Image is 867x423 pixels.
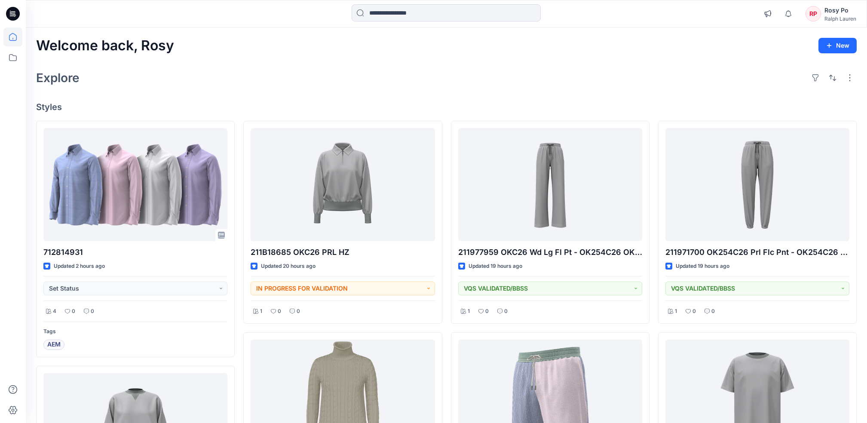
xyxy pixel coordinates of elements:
[504,307,508,316] p: 0
[251,246,435,258] p: 211B18685 OKC26 PRL HZ
[43,327,227,336] p: Tags
[54,262,105,271] p: Updated 2 hours ago
[675,307,677,316] p: 1
[278,307,281,316] p: 0
[711,307,715,316] p: 0
[468,307,470,316] p: 1
[251,128,435,241] a: 211B18685 OKC26 PRL HZ
[806,6,821,21] div: RP
[469,262,522,271] p: Updated 19 hours ago
[824,5,856,15] div: Rosy Po
[36,102,857,112] h4: Styles
[818,38,857,53] button: New
[43,128,227,241] a: 712814931
[91,307,94,316] p: 0
[297,307,300,316] p: 0
[261,262,316,271] p: Updated 20 hours ago
[665,128,849,241] a: 211971700 OK254C26 Prl Flc Pnt - OK254C26 ARCTIC FLEECE-PRL FLC PNTANKLE-ATHLETIC
[36,38,174,54] h2: Welcome back, Rosy
[676,262,729,271] p: Updated 19 hours ago
[485,307,489,316] p: 0
[458,246,642,258] p: 211977959 OKC26 Wd Lg Fl Pt - OK254C26 OK255C26 ARCTIC FLEECE-WD LG FL PT-ANKLE-ATHLETIC
[692,307,696,316] p: 0
[36,71,80,85] h2: Explore
[665,246,849,258] p: 211971700 OK254C26 Prl Flc Pnt - OK254C26 ARCTIC FLEECE-PRL FLC PNTANKLE-ATHLETIC
[260,307,262,316] p: 1
[47,340,61,350] span: AEM
[824,15,856,22] div: Ralph Lauren
[72,307,75,316] p: 0
[53,307,56,316] p: 4
[43,246,227,258] p: 712814931
[458,128,642,241] a: 211977959 OKC26 Wd Lg Fl Pt - OK254C26 OK255C26 ARCTIC FLEECE-WD LG FL PT-ANKLE-ATHLETIC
